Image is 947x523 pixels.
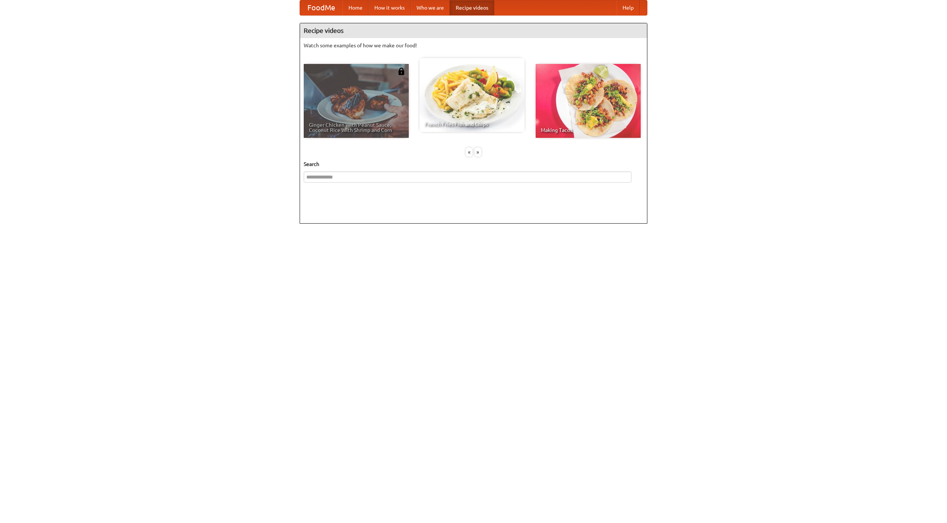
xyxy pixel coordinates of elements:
h4: Recipe videos [300,23,647,38]
div: » [475,147,481,157]
span: French Fries Fish and Chips [425,122,519,127]
p: Watch some examples of how we make our food! [304,42,643,49]
a: Who we are [411,0,450,15]
div: « [466,147,472,157]
a: Help [617,0,640,15]
img: 483408.png [398,68,405,75]
a: How it works [368,0,411,15]
a: Making Tacos [536,64,641,138]
a: Home [343,0,368,15]
a: Recipe videos [450,0,494,15]
a: French Fries Fish and Chips [419,58,525,132]
a: FoodMe [300,0,343,15]
span: Making Tacos [541,128,636,133]
h5: Search [304,160,643,168]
